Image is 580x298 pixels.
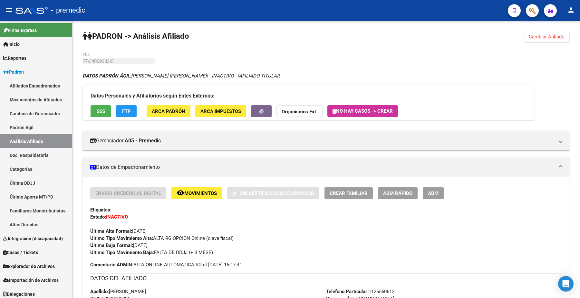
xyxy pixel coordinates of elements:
[558,276,574,292] div: Open Intercom Messenger
[378,187,418,199] button: ABM Rápido
[177,189,184,197] mat-icon: remove_red_eye
[90,235,234,241] span: ALTA RG OPCION Online (clave fiscal)
[90,261,242,268] span: ALTA ONLINE AUTOMATICA RG el [DATE] 15:17:41
[90,289,109,294] strong: Apellido:
[3,249,38,256] span: Casos / Tickets
[90,235,153,241] strong: Ultimo Tipo Movimiento Alta:
[3,263,55,270] span: Explorador de Archivos
[333,108,393,114] span: No hay casos -> Crear
[82,73,131,79] strong: DATOS PADRÓN ÁGIL:
[3,277,59,284] span: Importación de Archivos
[423,187,444,199] button: ABM
[152,108,185,114] span: ARCA Padrón
[82,131,570,150] mat-expansion-panel-header: Gerenciador:A05 - Premedic
[282,109,317,115] strong: Organismos Ext.
[90,242,133,248] strong: Última Baja Formal:
[90,164,554,171] mat-panel-title: Datos de Empadronamiento
[90,262,133,268] strong: Comentario ADMIN:
[90,228,147,234] span: [DATE]
[276,105,323,117] button: Organismos Ext.
[529,34,565,40] span: Cambiar Afiliado
[567,6,575,14] mat-icon: person
[3,235,63,242] span: Integración (discapacidad)
[90,250,213,255] span: FALTA DE DDJJ (+ 3 MESE)
[3,68,24,76] span: Padrón
[195,105,246,117] button: ARCA Impuestos
[184,190,217,196] span: Movimientos
[106,214,128,220] strong: INACTIVO
[524,31,570,43] button: Cambiar Afiliado
[171,187,222,199] button: Movimientos
[3,27,37,34] span: Firma Express
[82,32,189,41] strong: PADRON -> Análisis Afiliado
[95,190,161,196] span: Enviar Credencial Digital
[90,228,132,234] strong: Última Alta Formal:
[239,73,280,79] span: AFILIADO TITULAR
[227,187,319,199] button: Sin Certificado Discapacidad
[200,108,241,114] span: ARCA Impuestos
[51,3,85,17] span: - premedic
[122,108,131,114] span: FTP
[3,41,20,48] span: Inicio
[91,105,111,117] button: SSS
[383,190,412,196] span: ABM Rápido
[91,91,527,100] h3: Datos Personales y Afiliatorios según Entes Externos:
[90,187,166,199] button: Enviar Credencial Digital
[90,250,154,255] strong: Ultimo Tipo Movimiento Baja:
[240,190,314,196] span: Sin Certificado Discapacidad
[326,289,369,294] strong: Teléfono Particular:
[90,207,111,213] strong: Etiquetas:
[90,214,106,220] strong: Estado:
[3,55,26,62] span: Reportes
[82,158,570,177] mat-expansion-panel-header: Datos de Empadronamiento
[330,190,368,196] span: Crear Familiar
[5,6,13,14] mat-icon: menu
[125,137,161,144] strong: A05 - Premedic
[82,73,207,79] span: [PERSON_NAME] [PERSON_NAME]
[327,105,398,117] button: No hay casos -> Crear
[324,187,373,199] button: Crear Familiar
[90,289,146,294] span: [PERSON_NAME]
[147,105,190,117] button: ARCA Padrón
[326,289,394,294] span: 1126560612
[3,291,35,298] span: Delegaciones
[90,242,148,248] span: [DATE]
[82,73,280,79] i: | INACTIVO |
[97,108,105,114] span: SSS
[116,105,137,117] button: FTP
[90,274,562,283] h3: DATOS DEL AFILIADO
[90,137,554,144] mat-panel-title: Gerenciador:
[428,190,439,196] span: ABM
